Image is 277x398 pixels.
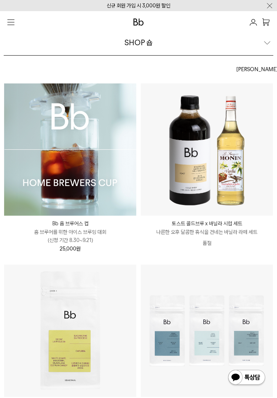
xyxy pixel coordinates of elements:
[227,369,266,387] img: 카카오톡 채널 1:1 채팅 버튼
[133,19,144,26] img: 로고
[4,228,136,245] p: 홈 브루어를 위한 아이스 브루잉 대회 (신청 기간 8.30~9.21)
[141,236,273,250] p: 품절
[141,219,273,236] a: 토스트 콜드브루 x 바닐라 시럽 세트 나른한 오후 달콤한 휴식을 건네는 바닐라 라떼 세트
[4,219,136,228] p: Bb 홈 브루어스 컵
[124,37,153,48] div: SHOP 숍
[141,228,273,236] p: 나른한 오후 달콤한 휴식을 건네는 바닐라 라떼 세트
[107,3,170,9] a: 신규 회원 가입 시 3,000원 할인
[4,219,136,244] a: Bb 홈 브루어스 컵 홈 브루어를 위한 아이스 브루잉 대회(신청 기간 8.30~9.21)
[60,246,81,252] span: 25,000
[76,246,81,252] span: 원
[4,265,136,397] img: 콜롬비아 라 프라데라 디카페인
[141,265,273,397] img: 블렌드 커피 3종 (각 200g x3)
[141,219,273,228] p: 토스트 콜드브루 x 바닐라 시럽 세트
[4,83,136,216] img: Bb 홈 브루어스 컵
[141,83,273,216] img: 토스트 콜드브루 x 바닐라 시럽 세트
